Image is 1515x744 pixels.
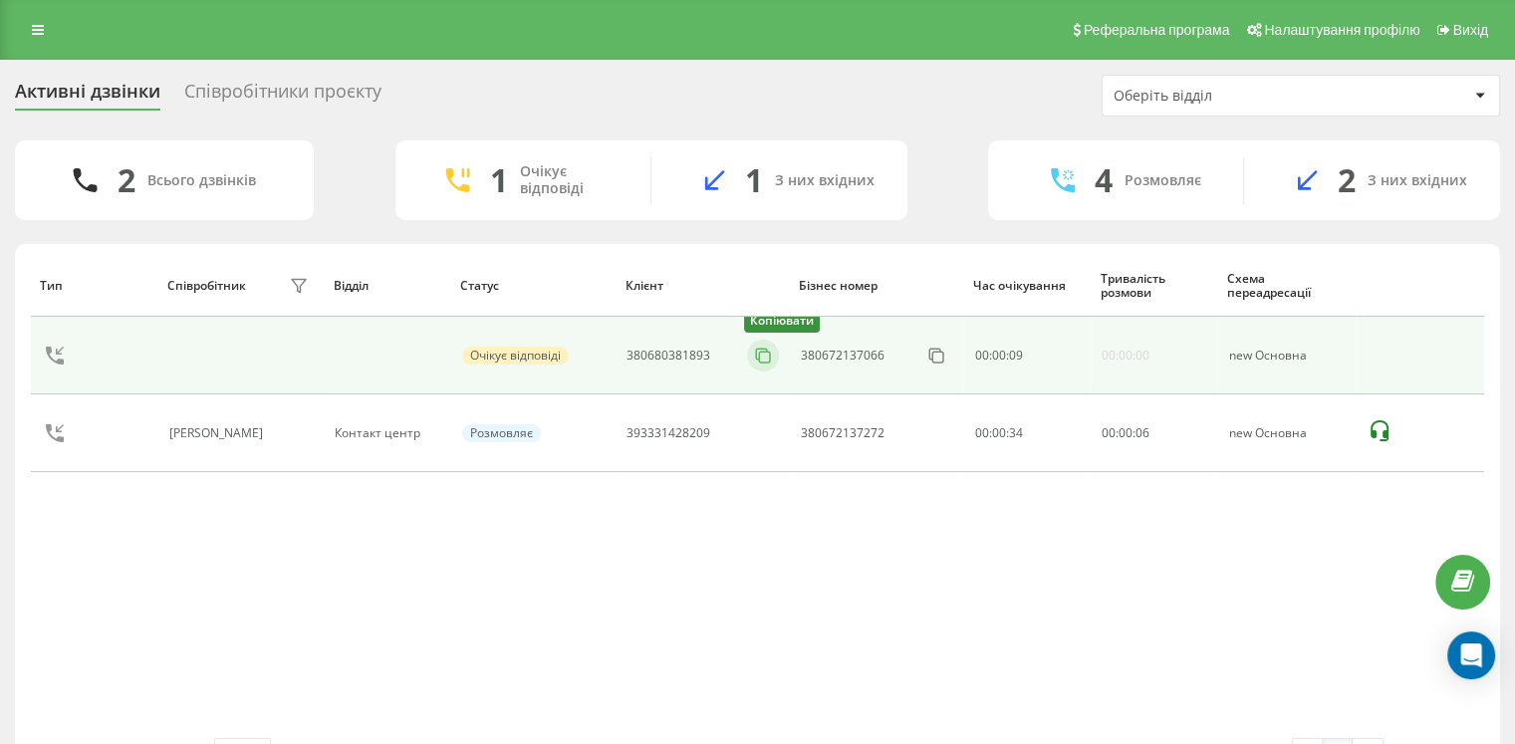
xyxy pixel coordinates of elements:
div: Копіювати [744,310,820,333]
div: : : [1102,426,1149,440]
div: 1 [490,161,508,199]
div: 00:00:34 [974,426,1080,440]
div: Тип [40,279,148,293]
div: Час очікування [973,279,1082,293]
div: Контакт центр [335,426,440,440]
span: 00 [1102,424,1116,441]
div: 380672137272 [801,426,884,440]
div: new Основна [1229,426,1346,440]
div: З них вхідних [775,172,875,189]
span: Реферальна програма [1084,22,1230,38]
div: Розмовляє [462,424,541,442]
div: 2 [1338,161,1356,199]
div: Очікує відповіді [520,163,621,197]
div: 393331428209 [627,426,710,440]
div: Співробітник [167,279,246,293]
div: [PERSON_NAME] [169,426,268,440]
div: 380680381893 [627,349,710,363]
span: 09 [1008,347,1022,364]
div: new Основна [1229,349,1346,363]
div: Активні дзвінки [15,81,160,112]
div: Очікує відповіді [462,347,569,365]
span: 06 [1136,424,1149,441]
div: Статус [460,279,607,293]
div: Open Intercom Messenger [1447,631,1495,679]
div: 00:00:00 [1102,349,1149,363]
div: : : [974,349,1022,363]
div: Співробітники проєкту [184,81,381,112]
div: З них вхідних [1368,172,1467,189]
span: Вихід [1453,22,1488,38]
div: Оберіть відділ [1114,88,1352,105]
span: 00 [974,347,988,364]
div: Всього дзвінків [147,172,256,189]
span: 00 [991,347,1005,364]
span: 00 [1119,424,1133,441]
span: Налаштування профілю [1264,22,1419,38]
div: 2 [118,161,135,199]
div: 1 [745,161,763,199]
div: 4 [1095,161,1113,199]
div: Тривалість розмови [1101,272,1209,301]
div: Відділ [334,279,442,293]
div: 380672137066 [801,349,884,363]
div: Бізнес номер [799,279,954,293]
div: Розмовляє [1125,172,1201,189]
div: Схема переадресації [1227,272,1348,301]
div: Клієнт [626,279,781,293]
